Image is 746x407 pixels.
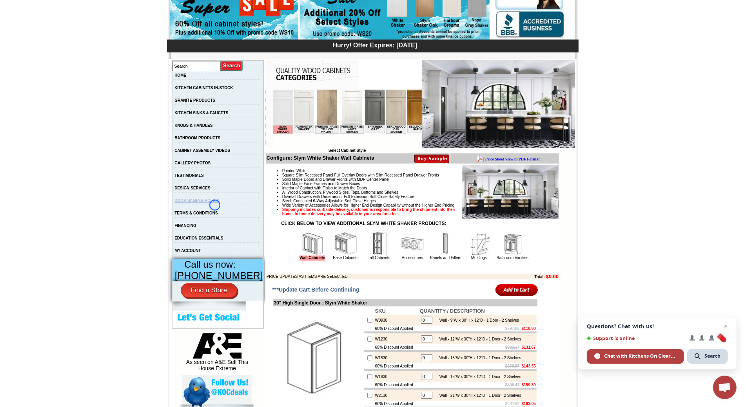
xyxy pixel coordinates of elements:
a: KITCHEN CABINETS IN-STOCK [174,86,233,90]
a: CABINET ASSEMBLY VIDEOS [174,148,230,153]
td: W2130 [374,390,419,401]
b: SKU [375,308,386,314]
span: Square Slim Recessed Panel Full Overlay Doors with Slim Recessed Panel Drawer Fronts [282,173,439,177]
a: Base Cabinets [333,256,358,260]
img: pdf.png [1,2,7,8]
span: Chat with Kitchens On Clearance [604,353,677,360]
span: Call us now: [184,259,236,270]
s: $329.17 [505,345,519,349]
td: PRICE UPDATES AS ITEMS ARE SELECTED [267,274,492,279]
div: Search [687,349,728,364]
td: 60% Discount Applied [374,344,419,350]
s: $297.00 [505,326,519,331]
s: $398.47 [505,383,519,387]
span: [PHONE_NUMBER] [175,270,263,281]
a: EDUCATION ESSENTIALS [174,236,223,240]
b: Configure: Slym White Shaker Wall Cabinets [267,155,374,161]
b: Total: [534,275,545,279]
s: $358.87 [505,364,519,368]
a: DESIGN SERVICES [174,186,211,190]
a: Tall Cabinets [368,256,390,260]
div: Wall - 21"W x 30"H x 12"D - 1 Door - 2 Shelves [436,393,521,398]
span: Solid Maple Face Frames and Drawer Boxes [282,182,360,186]
a: GRANITE PRODUCTS [174,98,215,103]
td: 60% Discount Applied [374,401,419,407]
span: All Wood Construction, Plywood Sides, Tops, Bottoms and Shelves [282,190,398,194]
td: W1230 [374,333,419,344]
div: As seen on A&E Sell This House Extreme [182,333,252,375]
a: MY ACCOUNT [174,249,201,253]
img: Product Image [462,165,559,219]
img: Panels and Fillers [434,232,457,256]
span: Wide Variety of Accessories Allows for Higher End Design Capability without the Higher End Pricing [282,203,454,207]
div: Wall - 18"W x 30"H x 12"D - 1 Door - 2 Shelves [436,375,521,379]
b: $0.00 [546,274,559,279]
img: Tall Cabinets [367,232,391,256]
a: HOME [174,73,186,77]
img: Bathroom Vanities [501,232,524,256]
td: 30" High Single Door : Slym White Shaker [273,299,537,306]
span: Dovetail Drawers with Undermount Full Extension Soft Close Safety Feature [282,194,414,199]
strong: Shipping includes curbside delivery, customer is responsible to bring the shipment into their hom... [282,207,456,216]
span: Interior of Cabinet with Finish to Match the Doors [282,186,367,190]
span: Search [704,353,721,360]
img: Wall Cabinets [301,232,324,256]
b: Price Sheet View in PDF Format [9,3,64,7]
td: Bellmonte Maple [134,36,154,43]
td: W0930 [374,315,419,326]
a: Accessories [402,256,423,260]
a: Price Sheet View in PDF Format [9,1,64,8]
img: Accessories [401,232,424,256]
div: Wall - 9"W x 30"H x 12"D - 1 Door - 2 Shelves [436,318,519,322]
b: $118.80 [522,326,536,331]
div: Open chat [713,376,737,399]
a: GALLERY PHOTOS [174,161,211,165]
b: Select Cabinet Style [329,148,366,153]
span: Solid Maple Doors and Drawer Fronts with MDF Center Panel [282,177,389,182]
img: 30'' High Single Door [274,314,362,402]
b: $159.39 [522,383,536,387]
span: Painted White [282,169,307,173]
td: 60% Discount Applied [374,326,419,331]
img: Slym White Shaker [422,60,575,148]
a: Bathroom Vanities [497,256,528,260]
a: Find a Store [181,283,238,297]
span: ***Update Cart Before Continuing [272,286,359,293]
a: TESTIMONIALS [174,173,203,178]
img: Moldings [467,232,491,256]
span: Questions? Chat with us! [587,323,728,330]
input: Submit [221,61,243,71]
s: $482.62 [505,402,519,406]
span: Steel, Concealed 6-Way Adjustable Soft Close Hinges [282,199,376,203]
a: KNOBS & HANDLES [174,123,212,128]
a: TERMS & CONDITIONS [174,211,218,215]
div: Wall - 15"W x 30"H x 12"D - 1 Door - 2 Shelves [436,356,521,360]
a: DOOR SAMPLE POLICY [174,198,219,203]
span: Close chat [721,322,731,331]
input: Add to Cart [496,283,538,296]
img: Base Cabinets [334,232,358,256]
b: QUANTITY / DESCRIPTION [420,308,485,314]
a: Moldings [471,256,487,260]
div: Chat with Kitchens On Clearance [587,349,684,364]
iframe: Browser incompatible [273,90,422,148]
b: $143.55 [522,364,536,368]
td: 60% Discount Applied [374,363,419,369]
td: W1830 [374,371,419,382]
b: $193.05 [522,402,536,406]
div: Hurry! Offer Expires: [DATE] [171,41,579,49]
a: Wall Cabinets [299,256,325,261]
a: KITCHEN SINKS & FAUCETS [174,111,228,115]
